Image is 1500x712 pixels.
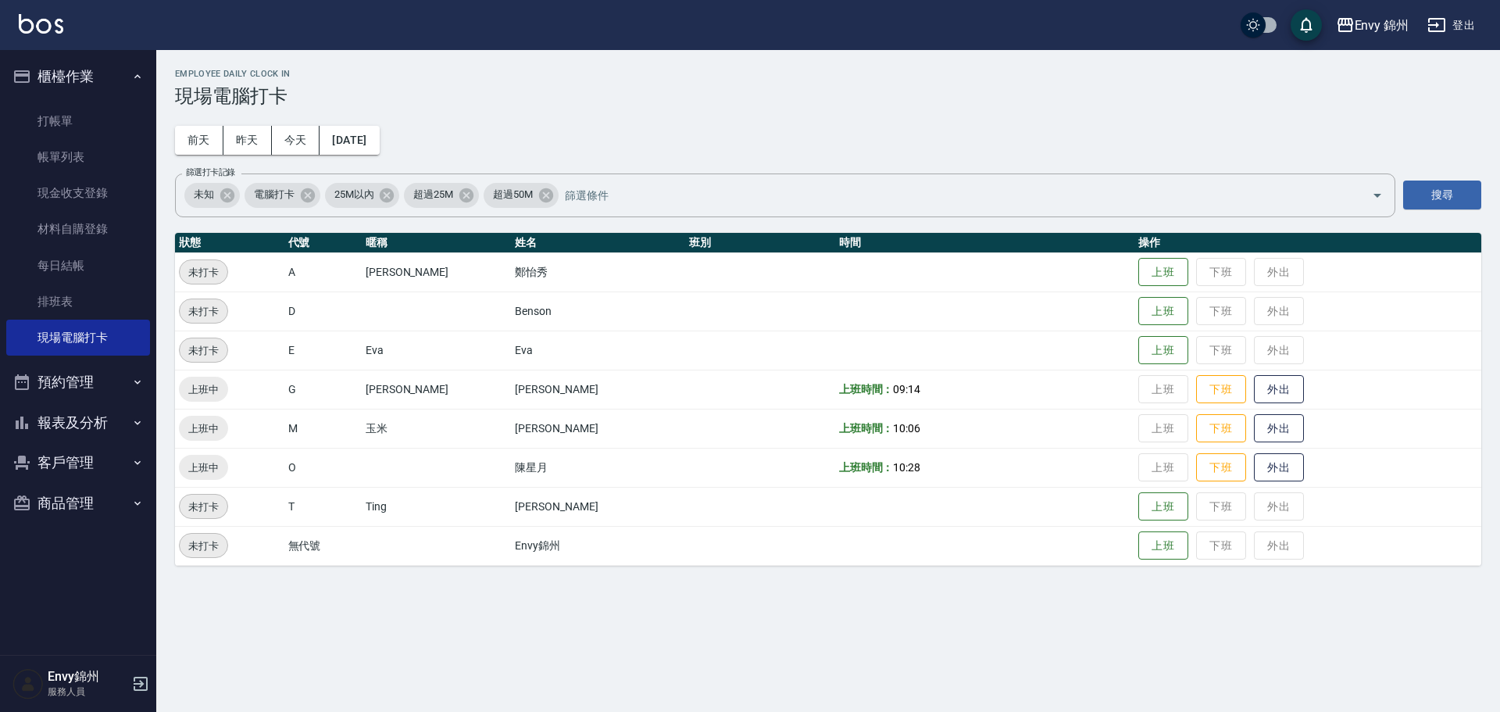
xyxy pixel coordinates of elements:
[180,342,227,359] span: 未打卡
[184,183,240,208] div: 未知
[1421,11,1481,40] button: 登出
[180,538,227,554] span: 未打卡
[245,183,320,208] div: 電腦打卡
[561,181,1345,209] input: 篩選條件
[484,187,542,202] span: 超過50M
[320,126,379,155] button: [DATE]
[175,69,1481,79] h2: Employee Daily Clock In
[511,448,685,487] td: 陳星月
[48,685,127,699] p: 服務人員
[6,483,150,524] button: 商品管理
[362,370,512,409] td: [PERSON_NAME]
[6,139,150,175] a: 帳單列表
[6,103,150,139] a: 打帳單
[1254,453,1304,482] button: 外出
[284,252,362,292] td: A
[284,331,362,370] td: E
[404,183,479,208] div: 超過25M
[1403,181,1481,209] button: 搜尋
[835,233,1134,253] th: 時間
[6,248,150,284] a: 每日結帳
[175,126,223,155] button: 前天
[1138,336,1188,365] button: 上班
[1196,453,1246,482] button: 下班
[284,233,362,253] th: 代號
[362,487,512,526] td: Ting
[1134,233,1481,253] th: 操作
[6,175,150,211] a: 現金收支登錄
[284,487,362,526] td: T
[284,409,362,448] td: M
[6,362,150,403] button: 預約管理
[19,14,63,34] img: Logo
[6,442,150,483] button: 客戶管理
[284,292,362,331] td: D
[180,499,227,515] span: 未打卡
[223,126,272,155] button: 昨天
[893,422,920,435] span: 10:06
[362,233,512,253] th: 暱稱
[511,409,685,448] td: [PERSON_NAME]
[180,303,227,320] span: 未打卡
[511,370,685,409] td: [PERSON_NAME]
[284,448,362,487] td: O
[1138,492,1188,521] button: 上班
[685,233,835,253] th: 班別
[179,420,228,437] span: 上班中
[511,292,685,331] td: Benson
[175,85,1481,107] h3: 現場電腦打卡
[484,183,559,208] div: 超過50M
[184,187,223,202] span: 未知
[1254,414,1304,443] button: 外出
[1365,183,1390,208] button: Open
[179,460,228,476] span: 上班中
[893,383,920,395] span: 09:14
[839,383,894,395] b: 上班時間：
[1254,375,1304,404] button: 外出
[511,331,685,370] td: Eva
[180,264,227,281] span: 未打卡
[1138,258,1188,287] button: 上班
[404,187,462,202] span: 超過25M
[1196,414,1246,443] button: 下班
[839,461,894,474] b: 上班時間：
[284,370,362,409] td: G
[1138,297,1188,326] button: 上班
[511,233,685,253] th: 姓名
[179,381,228,398] span: 上班中
[6,320,150,356] a: 現場電腦打卡
[362,331,512,370] td: Eva
[284,526,362,565] td: 無代號
[325,187,384,202] span: 25M以內
[511,526,685,565] td: Envy錦州
[1355,16,1409,35] div: Envy 錦州
[12,668,44,699] img: Person
[839,422,894,435] b: 上班時間：
[362,252,512,292] td: [PERSON_NAME]
[1291,9,1322,41] button: save
[511,252,685,292] td: 鄭怡秀
[893,461,920,474] span: 10:28
[272,126,320,155] button: 今天
[245,187,304,202] span: 電腦打卡
[175,233,284,253] th: 狀態
[325,183,400,208] div: 25M以內
[6,56,150,97] button: 櫃檯作業
[6,403,150,443] button: 報表及分析
[186,166,235,178] label: 篩選打卡記錄
[1330,9,1416,41] button: Envy 錦州
[6,211,150,247] a: 材料自購登錄
[1196,375,1246,404] button: 下班
[1138,531,1188,560] button: 上班
[6,284,150,320] a: 排班表
[511,487,685,526] td: [PERSON_NAME]
[48,669,127,685] h5: Envy錦州
[362,409,512,448] td: 玉米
